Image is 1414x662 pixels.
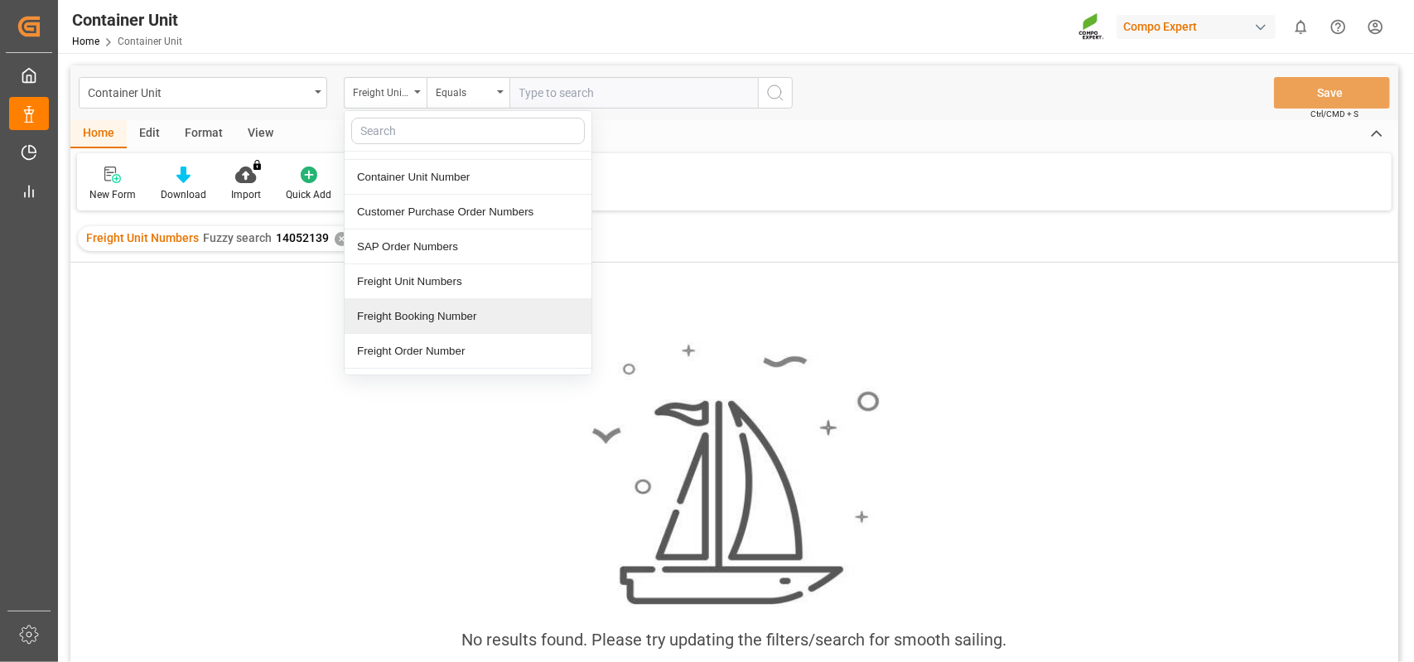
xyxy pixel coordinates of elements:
[345,160,591,195] div: Container Unit Number
[436,81,492,100] div: Equals
[89,187,136,202] div: New Form
[590,342,880,607] img: smooth_sailing.jpeg
[79,77,327,109] button: open menu
[172,120,235,148] div: Format
[1282,8,1320,46] button: show 0 new notifications
[335,232,349,246] div: ✕
[276,231,329,244] span: 14052139
[345,264,591,299] div: Freight Unit Numbers
[758,77,793,109] button: search button
[1310,108,1359,120] span: Ctrl/CMD + S
[1320,8,1357,46] button: Help Center
[286,187,331,202] div: Quick Add
[1079,12,1105,41] img: Screenshot%202023-09-29%20at%2010.02.21.png_1712312052.png
[1274,77,1390,109] button: Save
[345,369,591,403] div: Booking Number
[345,334,591,369] div: Freight Order Number
[345,230,591,264] div: SAP Order Numbers
[427,77,509,109] button: open menu
[72,7,182,32] div: Container Unit
[344,77,427,109] button: close menu
[127,120,172,148] div: Edit
[462,627,1007,652] div: No results found. Please try updating the filters/search for smooth sailing.
[72,36,99,47] a: Home
[203,231,272,244] span: Fuzzy search
[353,81,409,100] div: Freight Unit Numbers
[509,77,758,109] input: Type to search
[351,118,585,144] input: Search
[161,187,206,202] div: Download
[70,120,127,148] div: Home
[345,299,591,334] div: Freight Booking Number
[1117,15,1276,39] div: Compo Expert
[1117,11,1282,42] button: Compo Expert
[88,81,309,102] div: Container Unit
[235,120,286,148] div: View
[345,195,591,230] div: Customer Purchase Order Numbers
[86,231,199,244] span: Freight Unit Numbers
